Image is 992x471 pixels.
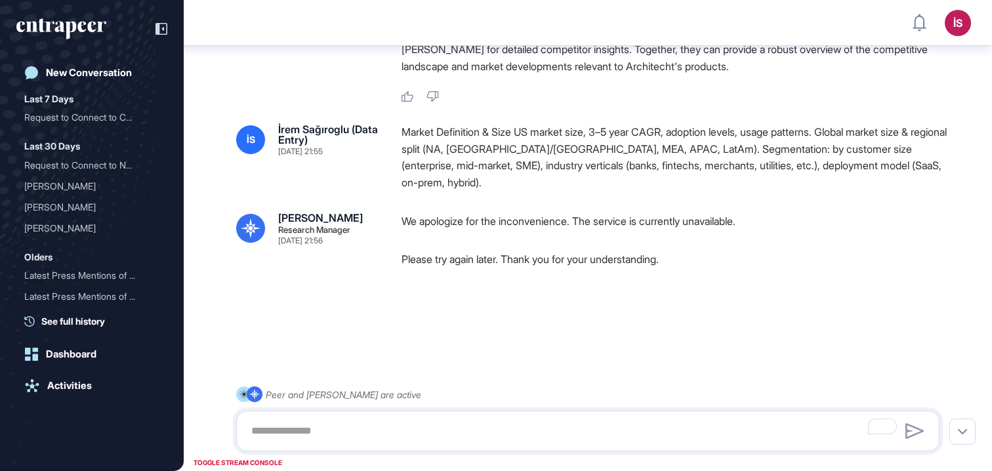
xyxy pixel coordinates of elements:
div: Market Definition & Size US market size, 3–5 year CAGR, adoption levels, usage patterns. Global m... [402,124,950,191]
div: Curie [24,197,159,218]
div: Curie [24,176,159,197]
button: İS [945,10,971,36]
div: Request to Connect to Nova [24,155,159,176]
div: [PERSON_NAME] [278,213,363,223]
div: Latest Press Mentions of Open AI [24,265,159,286]
p: We apologize for the inconvenience. The service is currently unavailable. [402,213,950,230]
div: New Conversation [46,67,132,79]
div: Last 7 Days [24,91,73,107]
div: [PERSON_NAME] [24,218,149,239]
div: [DATE] 21:55 [278,148,323,155]
div: [PERSON_NAME] [24,176,149,197]
div: Latest Press Mentions of ... [24,265,149,286]
div: entrapeer-logo [16,18,106,39]
div: [DATE] 21:56 [278,237,323,245]
div: Last 30 Days [24,138,80,154]
div: Peer and [PERSON_NAME] are active [266,386,421,403]
span: See full history [41,314,105,328]
a: Dashboard [16,341,167,367]
p: For a comprehensive analysis, I recommend connecting with Nova for the latest news and trends, an... [402,24,950,75]
div: Curie [24,218,159,239]
div: İrem Sağıroglu (Data Entry) [278,124,381,145]
div: Request to Connect to Cur... [24,107,149,128]
div: Request to Connect to Curie [24,107,159,128]
div: Dashboard [46,348,96,360]
p: Please try again later. Thank you for your understanding. [402,251,950,268]
div: Research Manager [278,226,350,234]
a: Activities [16,373,167,399]
div: [PERSON_NAME] [24,197,149,218]
textarea: To enrich screen reader interactions, please activate Accessibility in Grammarly extension settings [243,418,932,444]
div: Request to Connect to Nov... [24,155,149,176]
div: Latest Press Mentions of OpenAI [24,286,159,307]
div: Latest Press Mentions of ... [24,286,149,307]
div: Olders [24,249,52,265]
a: See full history [24,314,167,328]
a: New Conversation [16,60,167,86]
div: Activities [47,380,92,392]
span: İS [247,134,255,145]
